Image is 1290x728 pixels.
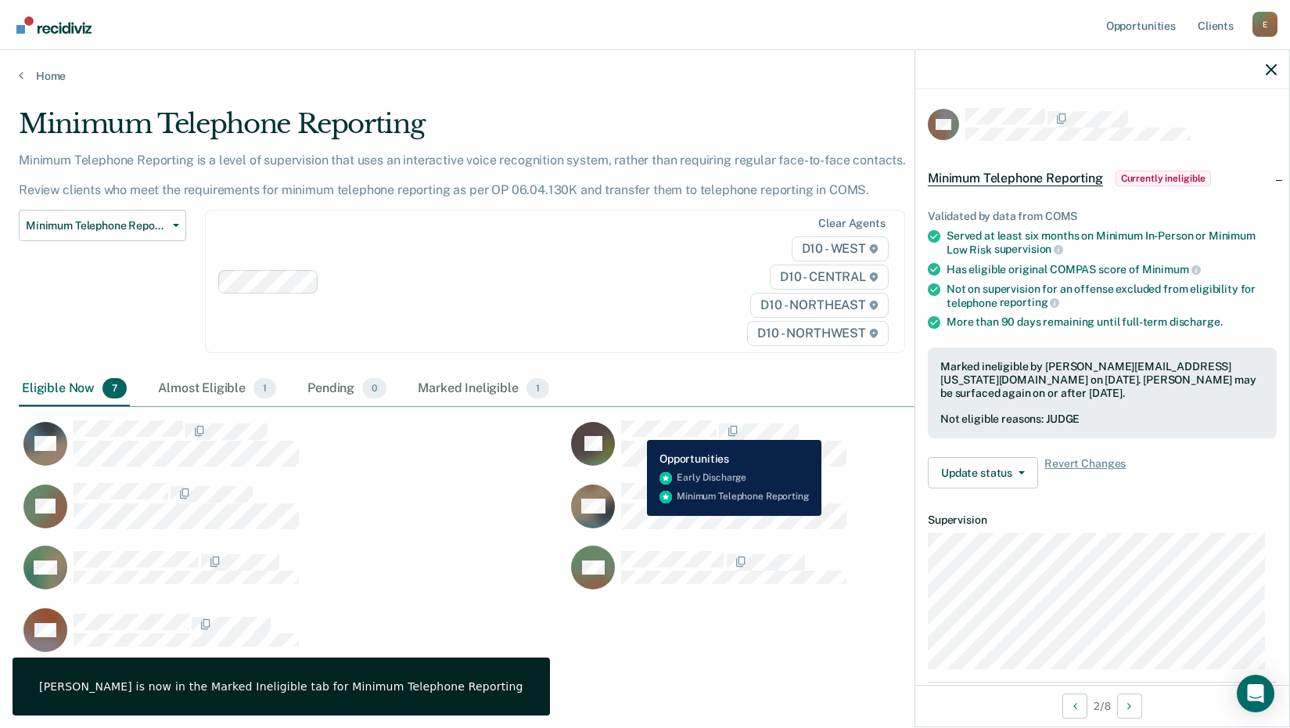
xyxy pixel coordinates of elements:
[747,321,888,346] span: D10 - NORTHWEST
[940,360,1264,399] div: Marked ineligible by [PERSON_NAME][EMAIL_ADDRESS][US_STATE][DOMAIN_NAME] on [DATE]. [PERSON_NAME]...
[928,457,1038,488] button: Update status
[19,545,566,607] div: CaseloadOpportunityCell-0814029
[19,482,566,545] div: CaseloadOpportunityCell-0699440
[928,171,1103,186] span: Minimum Telephone Reporting
[940,413,1264,426] div: Not eligible reasons: JUDGE
[1237,675,1274,712] div: Open Intercom Messenger
[19,372,130,406] div: Eligible Now
[102,378,127,398] span: 7
[566,420,1114,482] div: CaseloadOpportunityCell-0814433
[947,262,1277,276] div: Has eligible original COMPAS score of
[1252,12,1277,37] button: Profile dropdown button
[750,293,888,318] span: D10 - NORTHEAST
[915,153,1289,204] div: Minimum Telephone ReportingCurrently ineligible
[818,217,885,230] div: Clear agents
[947,283,1277,309] div: Not on supervision for an offense excluded from eligibility for telephone
[770,265,889,290] span: D10 - CENTRAL
[19,108,986,153] div: Minimum Telephone Reporting
[792,236,889,261] span: D10 - WEST
[1142,263,1201,276] span: Minimum
[415,372,552,406] div: Marked Ineligible
[1000,296,1060,308] span: reporting
[304,372,390,406] div: Pending
[928,514,1277,527] dt: Supervision
[1116,171,1212,186] span: Currently ineligible
[1117,694,1142,719] button: Next Opportunity
[928,210,1277,223] div: Validated by data from COMS
[915,685,1289,726] div: 2 / 8
[947,315,1277,329] div: More than 90 days remaining until full-term
[253,378,276,398] span: 1
[39,679,523,694] div: [PERSON_NAME] is now in the Marked Ineligible tab for Minimum Telephone Reporting
[19,153,906,197] p: Minimum Telephone Reporting is a level of supervision that uses an interactive voice recognition ...
[16,16,92,34] img: Recidiviz
[19,69,1271,83] a: Home
[566,482,1114,545] div: CaseloadOpportunityCell-0810748
[566,545,1114,607] div: CaseloadOpportunityCell-0802512
[526,378,549,398] span: 1
[1252,12,1277,37] div: E
[1170,315,1223,328] span: discharge.
[1062,694,1087,719] button: Previous Opportunity
[362,378,386,398] span: 0
[947,229,1277,256] div: Served at least six months on Minimum In-Person or Minimum Low Risk
[26,219,167,232] span: Minimum Telephone Reporting
[19,420,566,482] div: CaseloadOpportunityCell-0803785
[155,372,279,406] div: Almost Eligible
[19,607,566,670] div: CaseloadOpportunityCell-0829109
[1044,457,1126,488] span: Revert Changes
[994,243,1063,255] span: supervision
